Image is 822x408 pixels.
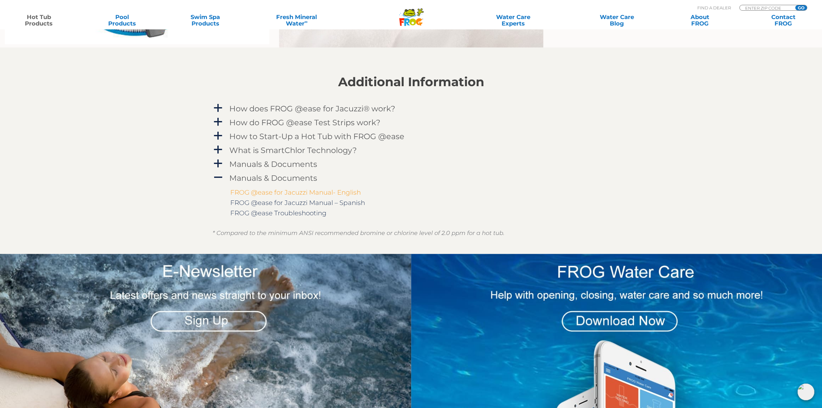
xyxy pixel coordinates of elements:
span: a [213,145,223,155]
input: Zip Code Form [744,5,788,11]
h4: Manuals & Documents [229,160,317,168]
h4: Manuals & Documents [229,174,317,182]
h4: What is SmartChlor Technology? [229,146,357,155]
h4: How to Start-Up a Hot Tub with FROG @ease [229,132,404,141]
a: FROG @ease for Jacuzzi Manual- English [230,189,361,196]
a: a How to Start-Up a Hot Tub with FROG @ease [213,130,610,142]
a: Fresh MineralWater∞ [256,14,337,27]
a: Water CareExperts [461,14,566,27]
a: FROG @ease Troubleshooting [230,209,327,217]
span: a [213,159,223,168]
img: openIcon [797,383,814,400]
h4: How do FROG @ease Test Strips work? [229,118,380,127]
p: Find A Dealer [697,5,731,11]
span: A [213,173,223,182]
a: FROG @ease for Jacuzzi Manual – Spanish [230,199,365,207]
h4: How does FROG @ease for Jacuzzi® work? [229,104,395,113]
h2: Additional Information [213,75,610,89]
a: A Manuals & Documents [213,172,610,184]
a: Hot TubProducts [6,14,71,27]
a: Swim SpaProducts [173,14,237,27]
a: PoolProducts [90,14,154,27]
a: a How do FROG @ease Test Strips work? [213,117,610,128]
a: AboutFROG [668,14,732,27]
a: a What is SmartChlor Technology? [213,144,610,156]
span: a [213,117,223,127]
span: a [213,131,223,141]
span: a [213,103,223,113]
a: a Manuals & Documents [213,158,610,170]
a: ContactFROG [751,14,816,27]
input: GO [795,5,807,10]
a: a How does FROG @ease for Jacuzzi® work? [213,103,610,115]
a: Water CareBlog [584,14,649,27]
em: * Compared to the minimum ANSI recommended bromine or chlorine level of 2.0 ppm for a hot tub. [213,229,505,237]
sup: ∞ [304,19,307,24]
